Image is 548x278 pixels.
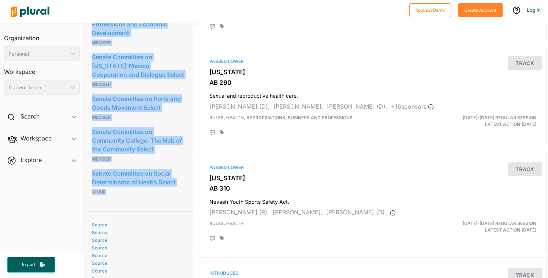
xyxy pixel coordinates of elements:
[92,113,184,122] p: Member
[92,52,184,80] a: Senate Committee on [US_STATE]-Mexico Cooperation and Dialogue Select
[92,222,182,228] a: Source
[209,185,536,192] h3: AB 310
[209,164,536,171] div: Passed Lower
[209,130,215,136] div: Add Position Statement
[92,93,184,113] a: Senate Committee on Ports and Goods Movement Select
[220,24,224,29] div: Add tags
[92,237,182,243] a: Source
[209,236,215,241] div: Add Position Statement
[92,230,182,235] a: Source
[4,61,80,77] h3: Workspace
[508,162,542,176] button: Track
[273,103,323,110] span: [PERSON_NAME],
[92,38,184,47] p: Member
[527,7,541,13] a: Log In
[508,56,542,70] button: Track
[220,130,224,135] div: Add tags
[220,236,224,241] div: Add tags
[9,50,68,58] div: Personal
[92,260,182,266] a: Source
[429,220,542,233] div: Latest Action: [DATE]
[7,257,55,273] button: Export
[409,6,451,14] a: Request Demo
[273,209,323,216] span: [PERSON_NAME],
[4,27,80,44] h3: Organization
[391,103,434,110] span: + 16 sponsor s
[209,115,353,120] span: Rules, Health, Appropriations, Business and Professions
[92,168,184,188] a: Senate Committee on Social Determinants of Health Select
[209,68,536,76] h3: [US_STATE]
[92,188,184,196] p: Chair
[209,103,270,110] span: [PERSON_NAME] (D),
[458,3,503,17] button: Create Account
[209,58,536,65] div: Passed Lower
[463,221,536,226] span: [DATE]-[DATE] Regular Session
[92,253,182,258] a: Source
[326,209,385,216] span: [PERSON_NAME] (D)
[92,155,184,164] p: Member
[209,195,536,205] h4: Nevaeh Youth Sports Safety Act.
[209,89,536,99] h4: Sexual and reproductive health care.
[429,114,542,128] div: Latest Action: [DATE]
[458,6,503,14] a: Create Account
[209,221,244,226] span: Rules, Health
[20,112,40,120] h2: Search
[209,24,215,30] div: Add Position Statement
[327,103,387,110] span: [PERSON_NAME] (D),
[92,80,184,89] p: Member
[209,209,269,216] span: [PERSON_NAME] (R),
[209,174,536,182] h3: [US_STATE]
[463,115,536,120] span: [DATE]-[DATE] Regular Session
[9,84,68,91] div: Current Team
[209,270,536,277] div: Introduced
[92,245,182,251] a: Source
[92,126,184,155] a: Senate Committee on Community College: The Hub of the Community Select
[209,79,536,86] h3: AB 260
[409,3,451,17] button: Request Demo
[92,268,182,274] a: Source
[17,262,40,268] span: Export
